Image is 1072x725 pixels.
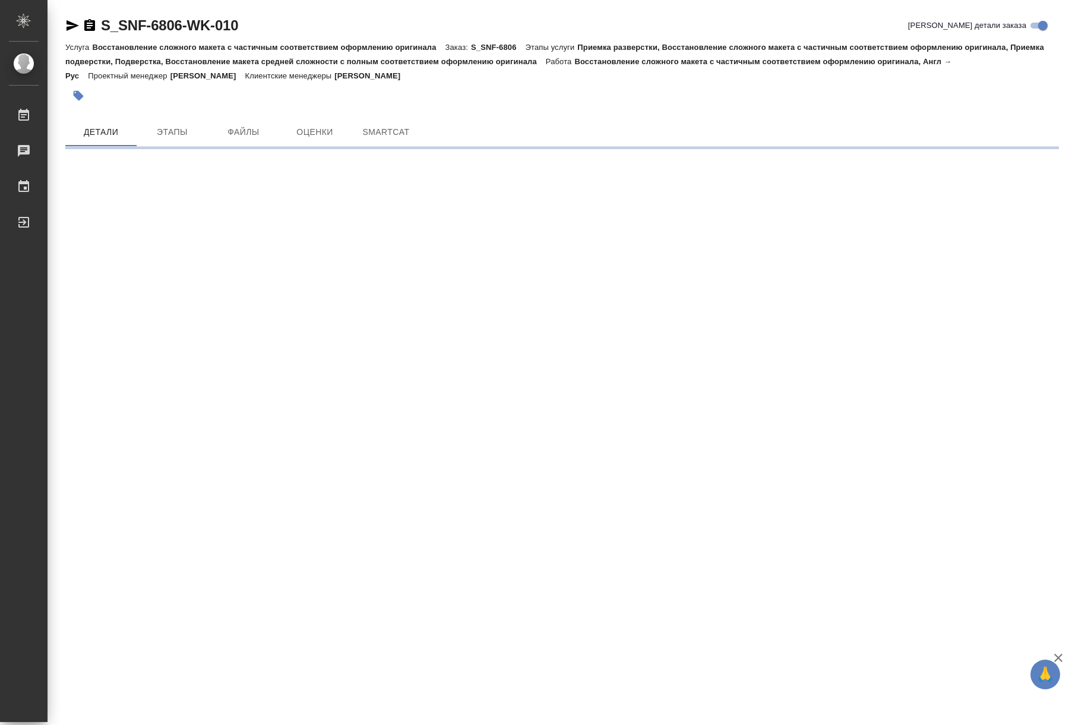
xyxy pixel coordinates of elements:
button: Скопировать ссылку [83,18,97,33]
p: [PERSON_NAME] [170,71,245,80]
button: Добавить тэг [65,83,91,109]
p: Работа [546,57,575,66]
span: [PERSON_NAME] детали заказа [908,20,1026,31]
p: Приемка разверстки, Восстановление сложного макета с частичным соответствием оформлению оригинала... [65,43,1044,66]
p: Услуга [65,43,92,52]
p: Этапы услуги [526,43,578,52]
span: Файлы [215,125,272,140]
p: Заказ: [445,43,471,52]
span: 🙏 [1035,662,1055,687]
p: Клиентские менеджеры [245,71,335,80]
button: 🙏 [1030,660,1060,689]
p: Проектный менеджер [88,71,170,80]
span: Оценки [286,125,343,140]
p: S_SNF-6806 [471,43,526,52]
p: Восстановление сложного макета с частичным соответствием оформлению оригинала [92,43,445,52]
span: SmartCat [358,125,415,140]
span: Детали [72,125,129,140]
p: [PERSON_NAME] [334,71,409,80]
a: S_SNF-6806-WK-010 [101,17,238,33]
span: Этапы [144,125,201,140]
button: Скопировать ссылку для ЯМессенджера [65,18,80,33]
